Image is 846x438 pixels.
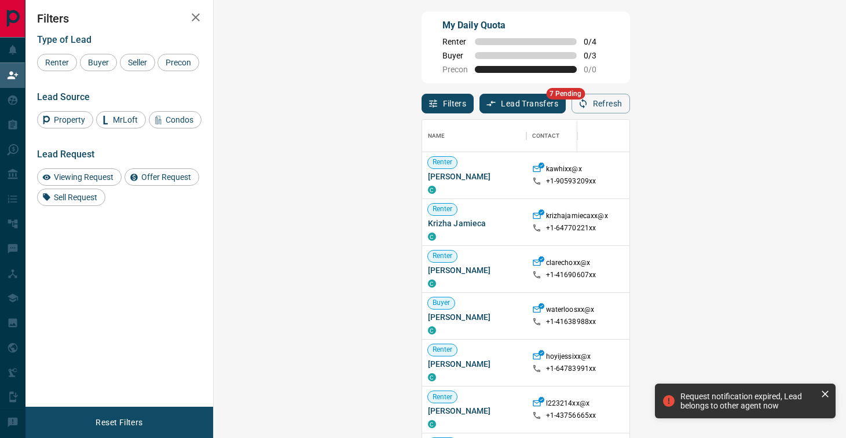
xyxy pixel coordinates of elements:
span: Renter [428,204,457,214]
button: Filters [422,94,474,113]
span: Krizha Jamieca [428,218,521,229]
div: Name [422,120,526,152]
span: Buyer [428,298,455,308]
span: [PERSON_NAME] [428,405,521,417]
div: condos.ca [428,186,436,194]
span: Renter [428,157,457,167]
span: Condos [162,115,197,124]
span: 0 / 3 [584,51,609,60]
div: Sell Request [37,189,105,206]
span: Renter [41,58,73,67]
p: krizhajamiecaxx@x [546,211,608,223]
p: +1- 41638988xx [546,317,596,327]
span: Precon [442,65,468,74]
p: kawhixx@x [546,164,582,176]
span: Precon [162,58,195,67]
span: Buyer [84,58,113,67]
button: Lead Transfers [479,94,566,113]
span: [PERSON_NAME] [428,171,521,182]
p: hoyijessixx@x [546,352,591,364]
div: Precon [158,54,199,71]
p: +1- 41690607xx [546,270,596,280]
div: Contact [526,120,619,152]
p: My Daily Quota [442,19,609,32]
span: Seller [124,58,151,67]
div: Buyer [80,54,117,71]
p: +1- 64783991xx [546,364,596,374]
p: clarechoxx@x [546,258,591,270]
span: 7 Pending [546,88,585,100]
p: +1- 90593209xx [546,176,596,186]
span: Renter [442,37,468,46]
div: Renter [37,54,77,71]
div: Seller [120,54,155,71]
div: Condos [149,111,202,128]
span: MrLoft [109,115,142,124]
span: [PERSON_NAME] [428,264,521,276]
span: Offer Request [137,172,195,182]
p: l223214xx@x [546,399,589,411]
h2: Filters [37,12,202,25]
span: Renter [428,392,457,402]
div: Name [428,120,445,152]
span: Renter [428,251,457,261]
span: 0 / 4 [584,37,609,46]
div: Request notification expired, Lead belongs to other agent now [680,392,816,410]
span: Buyer [442,51,468,60]
span: Property [50,115,89,124]
div: condos.ca [428,233,436,241]
span: Sell Request [50,193,101,202]
p: +1- 64770221xx [546,223,596,233]
div: Property [37,111,93,128]
div: Contact [532,120,560,152]
div: condos.ca [428,420,436,428]
p: waterloosxx@x [546,305,595,317]
span: Renter [428,345,457,355]
div: Offer Request [124,168,199,186]
span: [PERSON_NAME] [428,358,521,370]
div: condos.ca [428,326,436,334]
span: Viewing Request [50,172,118,182]
button: Reset Filters [88,413,150,432]
span: Type of Lead [37,34,91,45]
span: Lead Request [37,149,94,160]
p: +1- 43756665xx [546,411,596,421]
div: Viewing Request [37,168,122,186]
span: [PERSON_NAME] [428,311,521,323]
span: 0 / 0 [584,65,609,74]
button: Refresh [572,94,630,113]
div: condos.ca [428,373,436,381]
div: MrLoft [96,111,146,128]
span: Lead Source [37,91,90,102]
div: condos.ca [428,279,436,288]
